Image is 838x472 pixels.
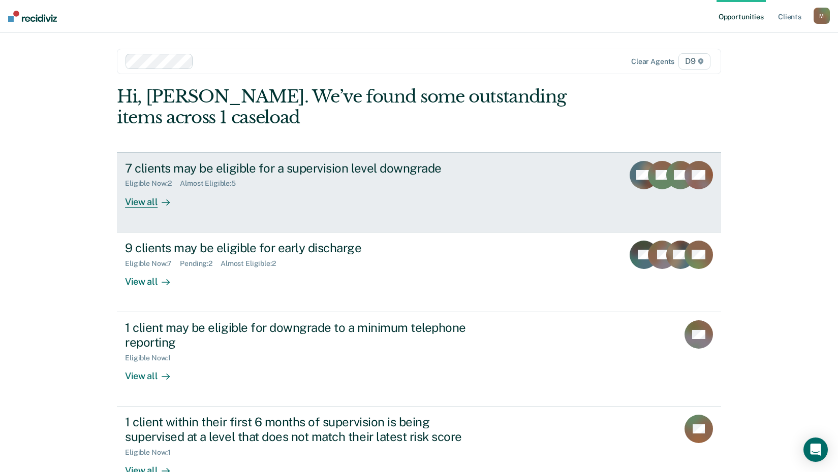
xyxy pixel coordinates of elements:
div: Almost Eligible : 5 [180,179,244,188]
a: 7 clients may be eligible for a supervision level downgradeEligible Now:2Almost Eligible:5View all [117,152,721,232]
div: Hi, [PERSON_NAME]. We’ve found some outstanding items across 1 caseload [117,86,600,128]
div: 1 client within their first 6 months of supervision is being supervised at a level that does not ... [125,415,482,444]
span: D9 [678,53,710,70]
div: Eligible Now : 7 [125,259,180,268]
div: Open Intercom Messenger [803,437,828,462]
a: 1 client may be eligible for downgrade to a minimum telephone reportingEligible Now:1View all [117,312,721,407]
div: Eligible Now : 2 [125,179,180,188]
div: 9 clients may be eligible for early discharge [125,241,482,255]
div: View all [125,362,182,382]
a: 9 clients may be eligible for early dischargeEligible Now:7Pending:2Almost Eligible:2View all [117,232,721,312]
div: Eligible Now : 1 [125,448,179,457]
div: 7 clients may be eligible for a supervision level downgrade [125,161,482,176]
div: Almost Eligible : 2 [221,259,284,268]
img: Recidiviz [8,11,57,22]
div: Pending : 2 [180,259,221,268]
div: 1 client may be eligible for downgrade to a minimum telephone reporting [125,320,482,350]
div: View all [125,188,182,208]
div: Clear agents [631,57,674,66]
div: View all [125,267,182,287]
button: M [814,8,830,24]
div: Eligible Now : 1 [125,354,179,362]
